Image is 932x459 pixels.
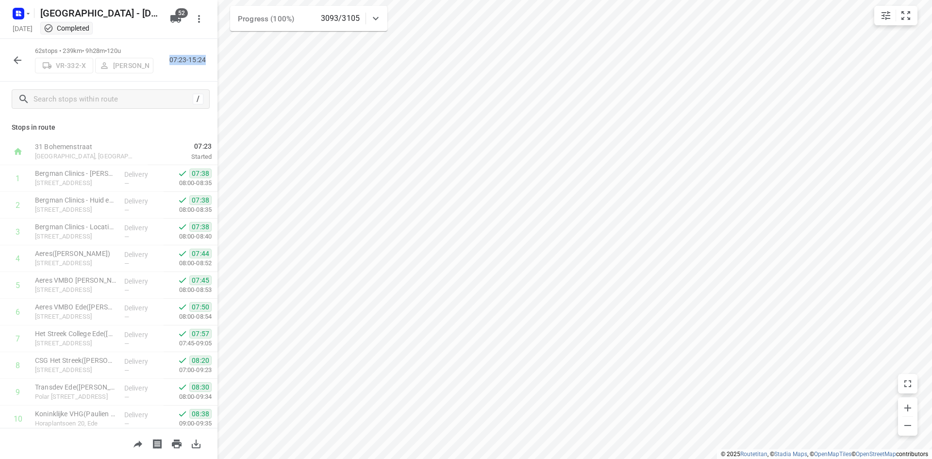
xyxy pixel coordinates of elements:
[178,329,187,339] svg: Done
[874,6,917,25] div: small contained button group
[128,439,148,448] span: Share route
[124,393,129,401] span: —
[35,249,116,258] p: Aeres(Jeanine Branderhorst)
[124,260,129,267] span: —
[124,287,129,294] span: —
[721,451,928,458] li: © 2025 , © , © © contributors
[189,275,212,285] span: 07:45
[175,8,188,18] span: 52
[35,329,116,339] p: Het Streek College Ede(Martijn van Roon)
[189,249,212,258] span: 07:44
[164,258,212,268] p: 08:00-08:52
[856,451,896,458] a: OpenStreetMap
[238,15,294,23] span: Progress (100%)
[35,356,116,365] p: CSG Het Streek(Nicole Diepeveen)
[124,276,160,286] p: Delivery
[124,383,160,393] p: Delivery
[124,233,129,240] span: —
[178,222,187,232] svg: Done
[35,409,116,419] p: Koninklijke VHG(Paulien van den Dikkenbberg)
[164,339,212,348] p: 07:45-09:05
[33,92,193,107] input: Search stops within route
[124,223,160,233] p: Delivery
[164,232,212,241] p: 08:00-08:40
[124,313,129,321] span: —
[16,254,20,263] div: 4
[35,195,116,205] p: Bergman Clinics - Huid en Vaten(Stefanie Hofstra)
[189,329,212,339] span: 07:57
[164,178,212,188] p: 08:00-08:35
[16,334,20,343] div: 7
[124,250,160,259] p: Delivery
[189,222,212,232] span: 07:38
[14,414,22,424] div: 10
[124,180,129,187] span: —
[189,195,212,205] span: 07:38
[35,302,116,312] p: Aeres VMBO Ede(Arjen Vellinga)
[124,303,160,313] p: Delivery
[12,122,206,133] p: Stops in route
[16,388,20,397] div: 9
[189,356,212,365] span: 08:20
[321,13,360,24] p: 3093/3105
[193,94,203,104] div: /
[164,392,212,402] p: 08:00-09:34
[164,285,212,295] p: 08:00-08:53
[124,420,129,427] span: —
[189,409,212,419] span: 08:38
[35,222,116,232] p: Bergman Clinics - Locatie Ede - Afdeling Vrouw(Margreet den Bode)
[178,275,187,285] svg: Done
[124,367,129,374] span: —
[167,439,186,448] span: Print route
[896,6,915,25] button: Fit zoom
[148,152,212,162] p: Started
[107,47,121,54] span: 120u
[178,195,187,205] svg: Done
[16,361,20,370] div: 8
[35,152,136,161] p: [GEOGRAPHIC_DATA], [GEOGRAPHIC_DATA]
[166,9,185,29] button: 52
[186,439,206,448] span: Download route
[124,357,160,366] p: Delivery
[35,169,116,178] p: Bergman Clinics - Ede - Ogen(Sandra Hardenberg)
[124,206,129,214] span: —
[16,227,20,237] div: 3
[35,365,116,375] p: [STREET_ADDRESS]
[35,312,116,322] p: [STREET_ADDRESS]
[178,409,187,419] svg: Done
[35,419,116,428] p: Horaplantsoen 20, Ede
[814,451,851,458] a: OpenMapTiles
[740,451,767,458] a: Routetitan
[164,419,212,428] p: 09:00-09:35
[164,312,212,322] p: 08:00-08:54
[35,142,136,152] p: 31 Bohemenstraat
[774,451,807,458] a: Stadia Maps
[35,285,116,295] p: [STREET_ADDRESS]
[169,55,210,65] p: 07:23-15:24
[164,205,212,215] p: 08:00-08:35
[35,178,116,188] p: [STREET_ADDRESS]
[35,339,116,348] p: [STREET_ADDRESS]
[189,302,212,312] span: 07:50
[178,302,187,312] svg: Done
[148,439,167,448] span: Print shipping labels
[16,201,20,210] div: 2
[230,6,387,31] div: Progress (100%)3093/3105
[35,205,116,215] p: [STREET_ADDRESS]
[178,382,187,392] svg: Done
[16,307,20,317] div: 6
[44,23,89,33] div: This project completed. You cannot make any changes to it.
[16,281,20,290] div: 5
[189,382,212,392] span: 08:30
[124,340,129,347] span: —
[164,365,212,375] p: 07:00-09:23
[124,410,160,420] p: Delivery
[35,392,116,402] p: Polar [STREET_ADDRESS]
[35,382,116,392] p: Transdev Ede(Richard Schoonderwoerd)
[35,275,116,285] p: Aeres VMBO Ede - Leerlingen(Arjen Vellinga)
[35,258,116,268] p: [STREET_ADDRESS]
[35,47,153,56] p: 62 stops • 239km • 9h28m
[876,6,896,25] button: Map settings
[16,174,20,183] div: 1
[124,330,160,340] p: Delivery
